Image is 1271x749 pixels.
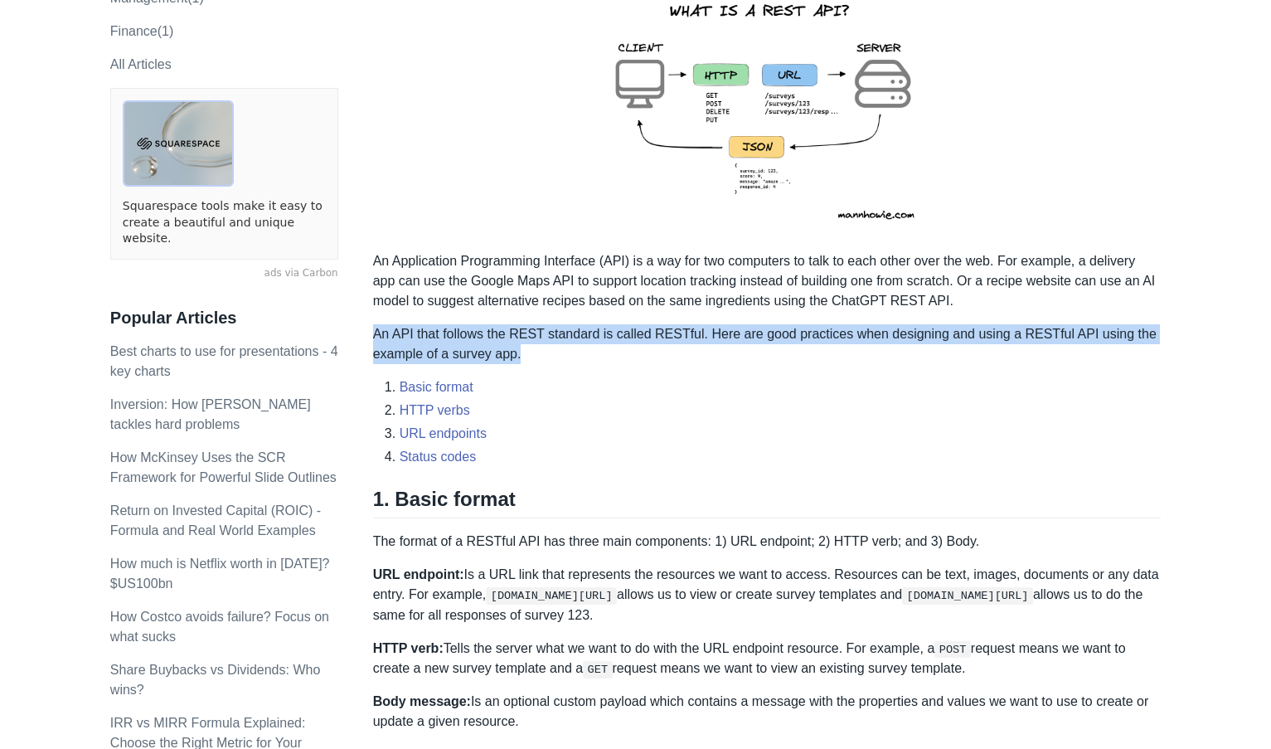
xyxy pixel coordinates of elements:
[110,450,337,484] a: How McKinsey Uses the SCR Framework for Powerful Slide Outlines
[110,663,320,697] a: Share Buybacks vs Dividends: Who wins?
[110,57,172,71] a: All Articles
[110,266,338,281] a: ads via Carbon
[373,324,1162,364] p: An API that follows the REST standard is called RESTful. Here are good practices when designing a...
[373,692,1162,732] p: Is an optional custom payload which contains a message with the properties and values we want to ...
[110,24,173,38] a: Finance(1)
[934,641,971,658] code: POST
[373,487,1162,518] h2: 1. Basic format
[110,308,338,328] h3: Popular Articles
[902,587,1033,604] code: [DOMAIN_NAME][URL]
[110,344,338,378] a: Best charts to use for presentations - 4 key charts
[373,639,1162,679] p: Tells the server what we want to do with the URL endpoint resource. For example, a request means ...
[400,380,473,394] a: Basic format
[486,587,617,604] code: [DOMAIN_NAME][URL]
[373,251,1162,311] p: An Application Programming Interface (API) is a way for two computers to talk to each other over ...
[110,610,329,644] a: How Costco avoids failure? Focus on what sucks
[583,661,612,678] code: GET
[110,397,311,431] a: Inversion: How [PERSON_NAME] tackles hard problems
[373,532,1162,552] p: The format of a RESTful API has three main components: 1) URL endpoint; 2) HTTP verb; and 3) Body.
[400,426,487,440] a: URL endpoints
[123,198,326,247] a: Squarespace tools make it easy to create a beautiful and unique website.
[373,694,471,708] strong: Body message:
[373,565,1162,625] p: Is a URL link that represents the resources we want to access. Resources can be text, images, doc...
[110,503,321,537] a: Return on Invested Capital (ROIC) - Formula and Real World Examples
[400,403,470,417] a: HTTP verbs
[123,100,234,187] img: ads via Carbon
[110,557,330,591] a: How much is Netflix worth in [DATE]? $US100bn
[400,450,477,464] a: Status codes
[373,641,444,655] strong: HTTP verb:
[373,567,464,581] strong: URL endpoint:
